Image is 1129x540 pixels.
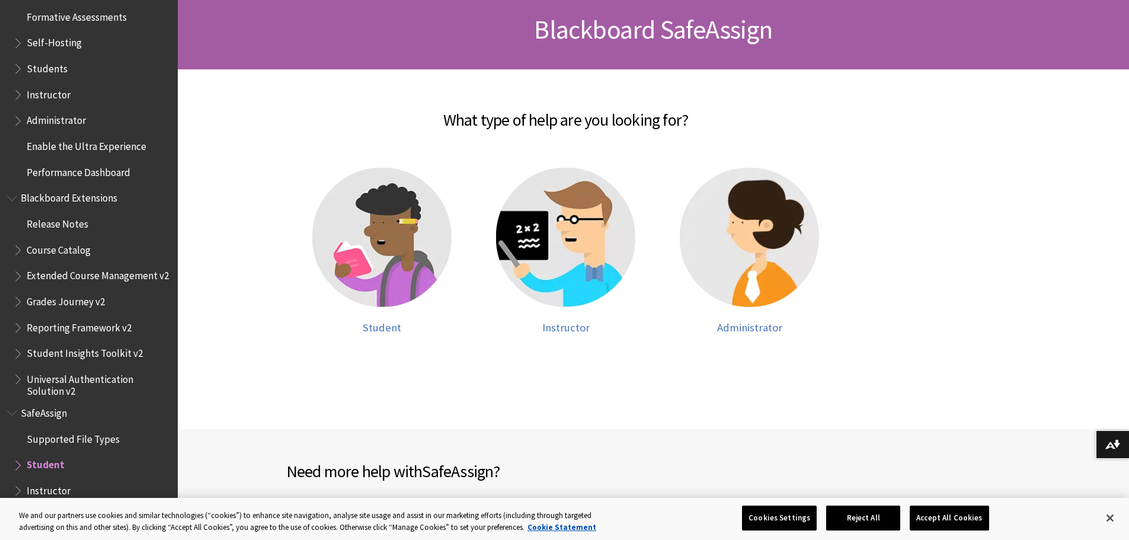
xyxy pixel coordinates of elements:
[302,168,462,334] a: Student help Student
[312,168,452,307] img: Student help
[21,188,117,205] span: Blackboard Extensions
[27,85,71,101] span: Instructor
[826,506,900,531] button: Reject All
[680,168,819,307] img: Administrator help
[1097,505,1123,531] button: Close
[27,344,143,360] span: Student Insights Toolkit v2
[27,214,88,230] span: Release Notes
[496,168,635,307] img: Instructor help
[910,506,989,531] button: Accept All Cookies
[21,403,67,419] span: SafeAssign
[486,168,646,334] a: Instructor help Instructor
[27,33,82,49] span: Self-Hosting
[27,481,71,497] span: Instructor
[27,7,127,23] span: Formative Assessments
[27,136,146,152] span: Enable the Ultra Experience
[422,461,493,482] span: SafeAssign
[27,429,120,445] span: Supported File Types
[27,369,169,397] span: Universal Authentication Solution v2
[670,168,830,334] a: Administrator help Administrator
[27,455,65,471] span: Student
[27,318,132,334] span: Reporting Framework v2
[7,188,171,398] nav: Book outline for Blackboard Extensions
[717,321,782,334] span: Administrator
[27,111,86,127] span: Administrator
[27,162,130,178] span: Performance Dashboard
[199,93,933,132] h2: What type of help are you looking for?
[542,321,590,334] span: Instructor
[527,522,596,532] a: More information about your privacy, opens in a new tab
[27,240,91,256] span: Course Catalog
[286,459,654,484] h2: Need more help with ?
[742,506,817,531] button: Cookies Settings
[27,59,68,75] span: Students
[363,321,401,334] span: Student
[19,510,621,533] div: We and our partners use cookies and similar technologies (“cookies”) to enhance site navigation, ...
[27,292,105,308] span: Grades Journey v2
[27,266,169,282] span: Extended Course Management v2
[7,403,171,526] nav: Book outline for Blackboard SafeAssign
[534,13,772,46] span: Blackboard SafeAssign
